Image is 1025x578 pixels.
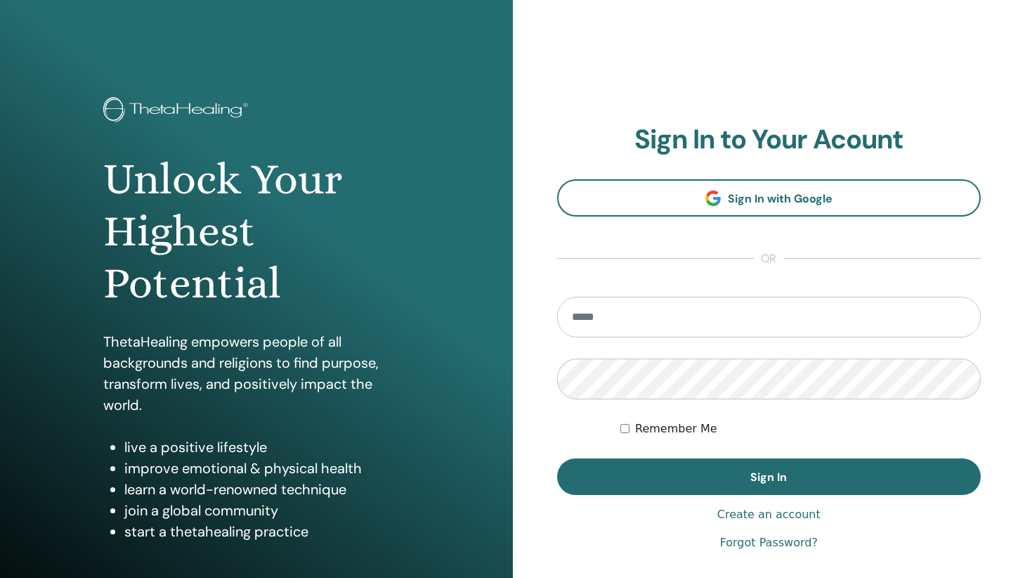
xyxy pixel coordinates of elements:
span: Sign In [750,470,787,484]
div: Keep me authenticated indefinitely or until I manually logout [620,420,981,437]
li: start a thetahealing practice [124,521,410,542]
h2: Sign In to Your Acount [557,124,981,156]
button: Sign In [557,458,981,495]
li: join a global community [124,500,410,521]
li: live a positive lifestyle [124,437,410,458]
span: or [754,250,783,267]
a: Forgot Password? [720,534,818,551]
h1: Unlock Your Highest Potential [103,153,410,310]
a: Sign In with Google [557,179,981,217]
li: improve emotional & physical health [124,458,410,479]
label: Remember Me [635,420,717,437]
li: learn a world-renowned technique [124,479,410,500]
p: ThetaHealing empowers people of all backgrounds and religions to find purpose, transform lives, a... [103,331,410,416]
span: Sign In with Google [728,191,833,206]
a: Create an account [717,506,821,523]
